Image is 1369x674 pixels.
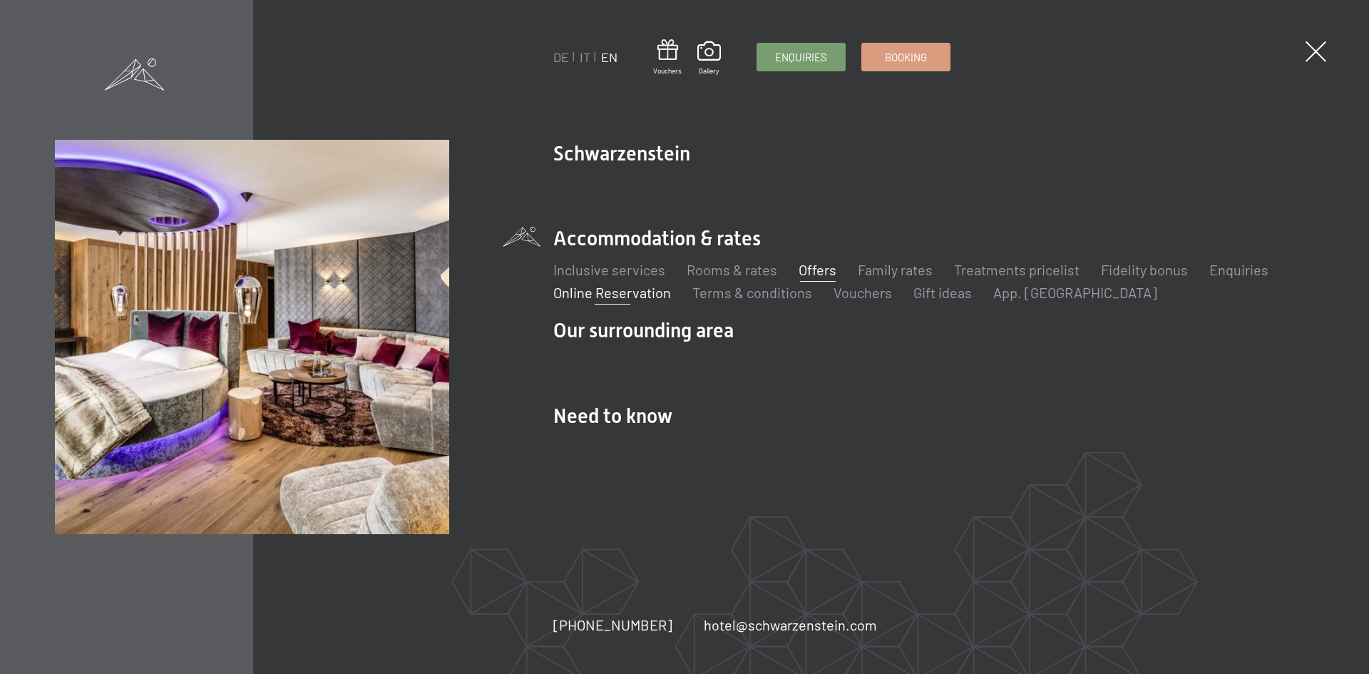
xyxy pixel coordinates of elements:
[858,261,933,278] a: Family rates
[697,66,721,76] span: Gallery
[775,50,827,65] span: Enquiries
[553,261,665,278] a: Inclusive services
[553,284,671,301] a: Online Reservation
[553,616,672,633] span: [PHONE_NUMBER]
[687,261,777,278] a: Rooms & rates
[653,66,682,76] span: Vouchers
[954,261,1080,278] a: Treatments pricelist
[799,261,836,278] a: Offers
[862,44,950,71] a: Booking
[885,50,927,65] span: Booking
[553,49,569,65] a: DE
[692,284,812,301] a: Terms & conditions
[653,39,682,76] a: Vouchers
[834,284,892,301] a: Vouchers
[1101,261,1188,278] a: Fidelity bonus
[757,44,845,71] a: Enquiries
[704,615,877,635] a: hotel@schwarzenstein.com
[913,284,972,301] a: Gift ideas
[1209,261,1268,278] a: Enquiries
[993,284,1157,301] a: App. [GEOGRAPHIC_DATA]
[601,49,617,65] a: EN
[697,41,721,76] a: Gallery
[553,615,672,635] a: [PHONE_NUMBER]
[580,49,590,65] a: IT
